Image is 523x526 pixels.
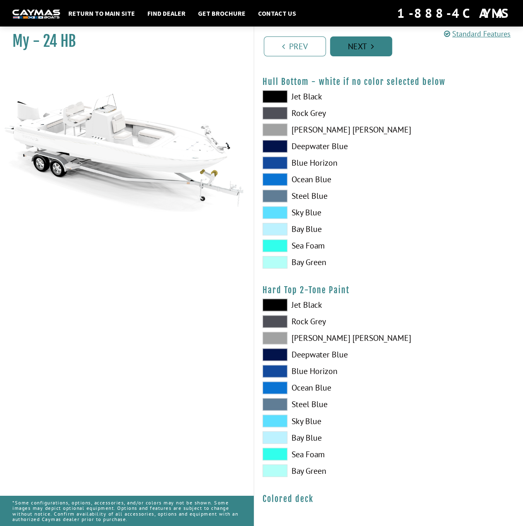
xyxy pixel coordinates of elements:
label: Steel Blue [263,190,381,202]
label: Bay Blue [263,223,381,235]
h4: Hard Top 2-Tone Paint [263,285,515,295]
a: Get Brochure [194,8,250,19]
h1: My - 24 HB [12,32,233,51]
img: white-logo-c9c8dbefe5ff5ceceb0f0178aa75bf4bb51f6bca0971e226c86eb53dfe498488.png [12,10,60,18]
label: Bay Blue [263,431,381,444]
label: Ocean Blue [263,381,381,394]
a: Return to main site [64,8,139,19]
a: Standard Features [444,29,511,39]
label: [PERSON_NAME] [PERSON_NAME] [263,123,381,136]
label: Ocean Blue [263,173,381,186]
label: Blue Horizon [263,157,381,169]
a: Next [330,36,392,56]
h4: Hull Bottom - white if no color selected below [263,77,515,87]
p: *Some configurations, options, accessories, and/or colors may not be shown. Some images may depic... [12,496,241,526]
label: Blue Horizon [263,365,381,377]
label: Steel Blue [263,398,381,410]
label: Bay Green [263,256,381,268]
label: Sea Foam [263,448,381,460]
div: 1-888-4CAYMAS [397,4,511,22]
a: Contact Us [254,8,300,19]
label: Sea Foam [263,239,381,252]
label: Jet Black [263,90,381,103]
h4: Colored deck [263,493,515,504]
label: [PERSON_NAME] [PERSON_NAME] [263,332,381,344]
label: Deepwater Blue [263,140,381,152]
label: Rock Grey [263,107,381,119]
label: Rock Grey [263,315,381,328]
label: Deepwater Blue [263,348,381,361]
a: Find Dealer [143,8,190,19]
label: Sky Blue [263,206,381,219]
a: Prev [264,36,326,56]
label: Jet Black [263,299,381,311]
label: Bay Green [263,464,381,477]
label: Sky Blue [263,415,381,427]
